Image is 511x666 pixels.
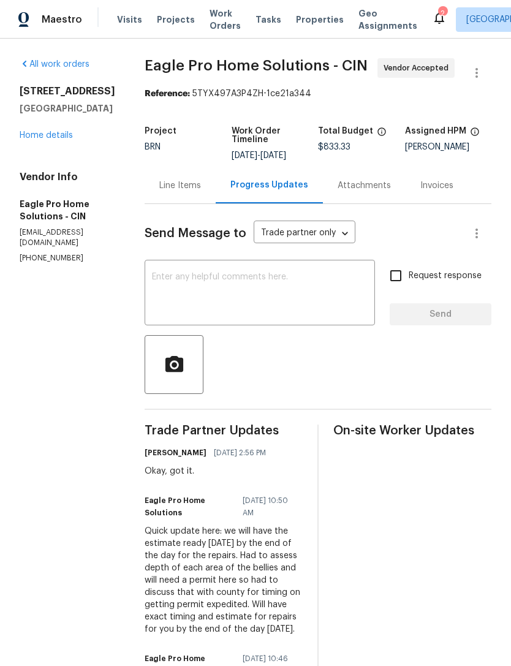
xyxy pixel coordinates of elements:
span: Visits [117,13,142,26]
span: [DATE] 10:50 AM [243,494,295,519]
h6: Eagle Pro Home Solutions [145,494,235,519]
div: Trade partner only [254,224,355,244]
p: [EMAIL_ADDRESS][DOMAIN_NAME] [20,227,115,248]
h4: Vendor Info [20,171,115,183]
span: Vendor Accepted [384,62,453,74]
h5: Project [145,127,176,135]
span: Tasks [255,15,281,24]
span: Trade Partner Updates [145,425,303,437]
h2: [STREET_ADDRESS] [20,85,115,97]
span: BRN [145,143,161,151]
span: [DATE] [232,151,257,160]
span: - [232,151,286,160]
span: Eagle Pro Home Solutions - CIN [145,58,368,73]
span: The hpm assigned to this work order. [470,127,480,143]
h5: Work Order Timeline [232,127,319,144]
div: Quick update here: we will have the estimate ready [DATE] by the end of the day for the repairs. ... [145,525,303,635]
span: Geo Assignments [358,7,417,32]
span: Properties [296,13,344,26]
span: On-site Worker Updates [333,425,491,437]
div: Okay, got it. [145,465,273,477]
span: The total cost of line items that have been proposed by Opendoor. This sum includes line items th... [377,127,387,143]
span: [DATE] [260,151,286,160]
span: Request response [409,270,482,282]
span: Send Message to [145,227,246,240]
div: Progress Updates [230,179,308,191]
span: [DATE] 2:56 PM [214,447,266,459]
span: $833.33 [318,143,350,151]
span: Work Orders [210,7,241,32]
b: Reference: [145,89,190,98]
span: Projects [157,13,195,26]
div: Line Items [159,180,201,192]
div: Attachments [338,180,391,192]
h5: Eagle Pro Home Solutions - CIN [20,198,115,222]
a: Home details [20,131,73,140]
p: [PHONE_NUMBER] [20,253,115,263]
div: 2 [438,7,447,20]
h5: Assigned HPM [405,127,466,135]
a: All work orders [20,60,89,69]
div: [PERSON_NAME] [405,143,492,151]
div: Invoices [420,180,453,192]
div: 5TYX497A3P4ZH-1ce21a344 [145,88,491,100]
h5: [GEOGRAPHIC_DATA] [20,102,115,115]
h5: Total Budget [318,127,373,135]
h6: [PERSON_NAME] [145,447,206,459]
span: Maestro [42,13,82,26]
